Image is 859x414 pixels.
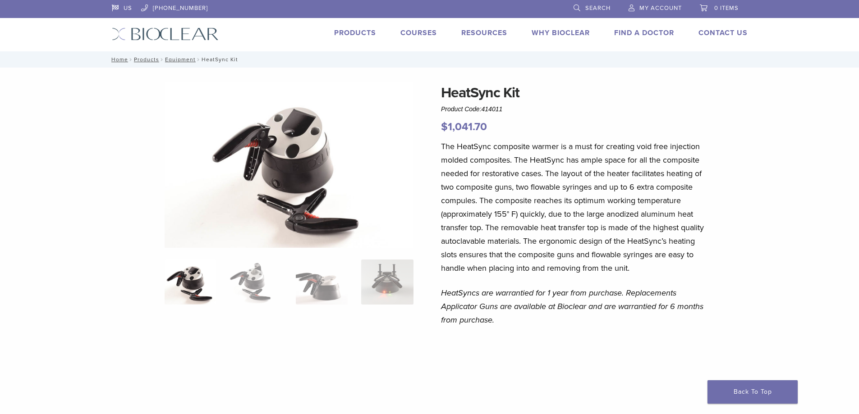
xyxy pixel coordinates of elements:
img: HeatSync Kit - Image 2 [230,259,282,305]
span: Search [585,5,611,12]
a: Products [134,56,159,63]
img: HeatSync Kit - Image 4 [361,259,413,305]
a: Contact Us [698,28,748,37]
a: Resources [461,28,507,37]
span: 0 items [714,5,739,12]
h1: HeatSync Kit [441,82,706,104]
img: Bioclear [112,27,219,41]
em: HeatSyncs are warrantied for 1 year from purchase. Replacements Applicator Guns are available at ... [441,288,703,325]
span: Product Code: [441,105,502,113]
nav: HeatSync Kit [105,51,754,68]
span: My Account [639,5,682,12]
p: The HeatSync composite warmer is a must for creating void free injection molded composites. The H... [441,140,706,275]
img: HeatSync-Kit-4-324x324.jpg [165,259,216,305]
a: Products [334,28,376,37]
a: Courses [400,28,437,37]
span: 414011 [482,105,503,113]
img: HeatSync Kit-4 [165,82,413,248]
a: Find A Doctor [614,28,674,37]
span: $ [441,120,448,133]
a: Why Bioclear [532,28,590,37]
a: Back To Top [707,380,798,404]
span: / [159,57,165,62]
span: / [128,57,134,62]
a: Equipment [165,56,196,63]
bdi: 1,041.70 [441,120,487,133]
img: HeatSync Kit - Image 3 [296,259,348,305]
span: / [196,57,202,62]
a: Home [109,56,128,63]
